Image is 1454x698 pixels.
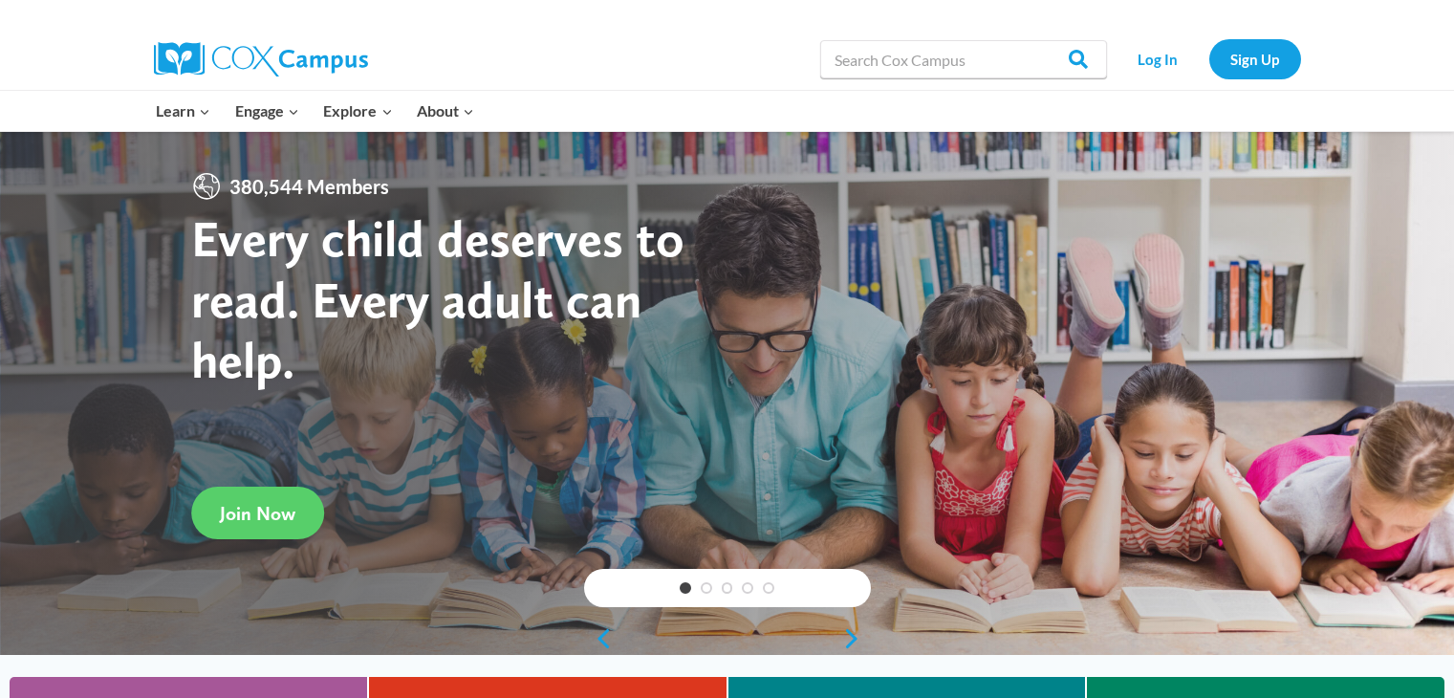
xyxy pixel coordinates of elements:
[323,98,392,123] span: Explore
[156,98,210,123] span: Learn
[820,40,1107,78] input: Search Cox Campus
[701,582,712,594] a: 2
[154,42,368,76] img: Cox Campus
[417,98,474,123] span: About
[1117,39,1301,78] nav: Secondary Navigation
[584,620,871,658] div: content slider buttons
[742,582,753,594] a: 4
[220,502,295,525] span: Join Now
[191,207,684,390] strong: Every child deserves to read. Every adult can help.
[222,171,397,202] span: 380,544 Members
[235,98,299,123] span: Engage
[191,487,324,539] a: Join Now
[1209,39,1301,78] a: Sign Up
[144,91,487,131] nav: Primary Navigation
[1117,39,1200,78] a: Log In
[763,582,774,594] a: 5
[722,582,733,594] a: 3
[842,627,871,650] a: next
[680,582,691,594] a: 1
[584,627,613,650] a: previous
